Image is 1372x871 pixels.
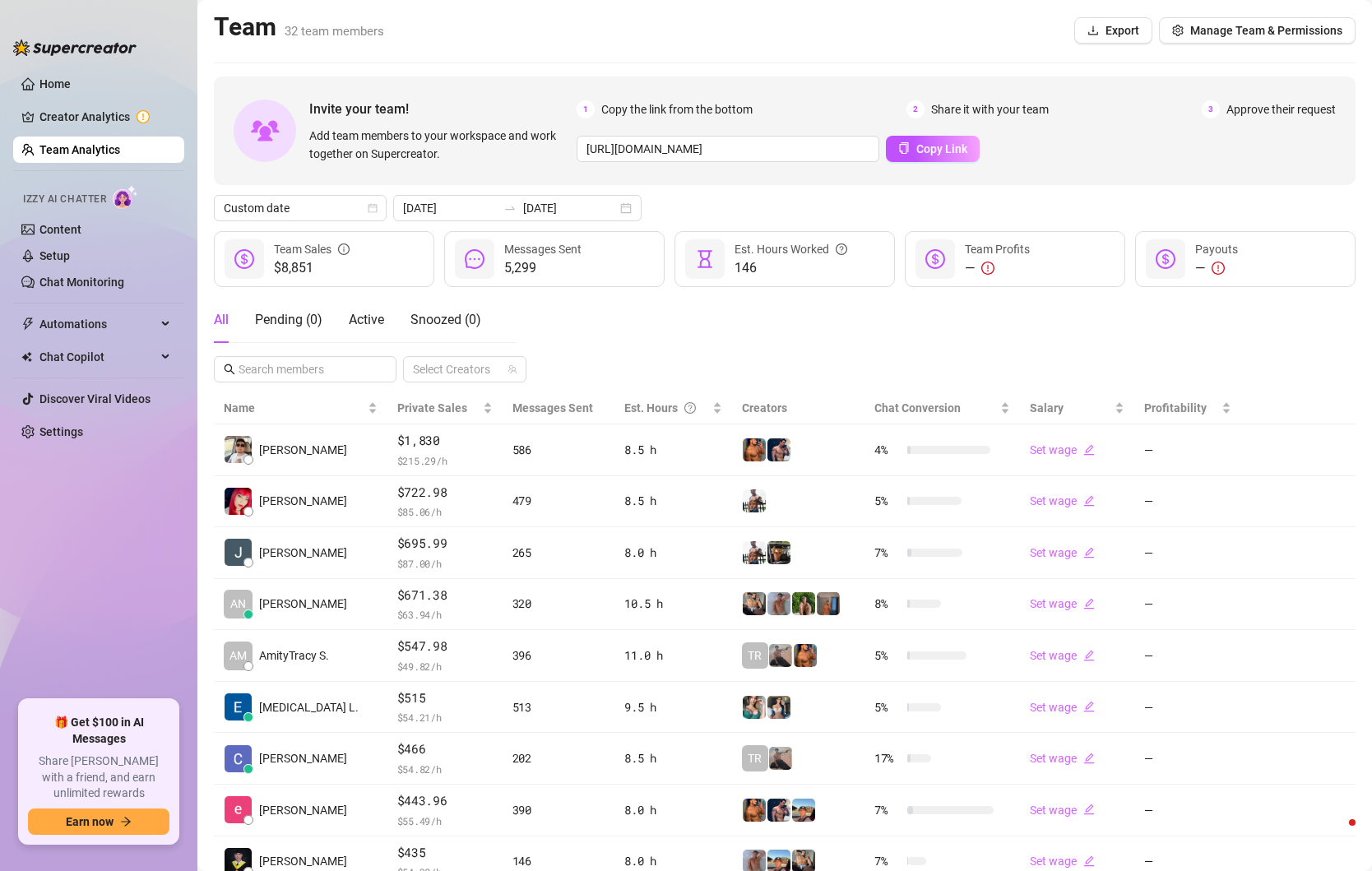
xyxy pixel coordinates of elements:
div: 202 [512,749,605,767]
span: Messages Sent [504,243,582,256]
img: Enrique S. [225,796,252,823]
div: 146 [512,852,605,870]
span: edit [1083,598,1095,609]
span: Team Profits [965,243,1030,256]
a: Set wageedit [1030,546,1095,559]
span: edit [1083,701,1095,712]
span: edit [1083,855,1095,867]
th: Creators [732,392,864,424]
img: Nathaniel [792,592,815,615]
img: Charmaine Javil… [225,745,252,772]
span: Manage Team & Permissions [1190,24,1342,37]
span: setting [1172,25,1184,36]
img: LC [769,644,792,667]
span: edit [1083,547,1095,558]
img: Katy [767,696,790,719]
span: $671.38 [397,586,493,605]
span: $ 85.06 /h [397,503,493,520]
span: 146 [735,258,847,278]
span: TR [748,749,762,767]
span: 5 % [874,492,901,510]
a: Set wageedit [1030,855,1095,868]
img: JUSTIN [743,541,766,564]
span: Name [224,399,364,417]
span: AM [229,646,247,665]
a: Set wageedit [1030,752,1095,765]
span: edit [1083,495,1095,507]
span: 7 % [874,801,901,819]
span: [PERSON_NAME] [259,441,347,459]
span: Copy Link [916,142,967,155]
input: Start date [403,199,497,217]
td: — [1134,476,1241,528]
img: logo-BBDzfeDw.svg [13,39,137,56]
a: Chat Monitoring [39,276,124,289]
span: [PERSON_NAME] [259,544,347,562]
span: $ 87.00 /h [397,555,493,572]
span: AN [230,595,246,613]
span: [PERSON_NAME] [259,595,347,613]
a: Creator Analytics exclamation-circle [39,104,171,130]
span: Izzy AI Chatter [23,192,106,207]
td: — [1134,682,1241,734]
span: edit [1083,804,1095,815]
span: 5 % [874,646,901,665]
img: JG [743,799,766,822]
span: 8 % [874,595,901,613]
img: JG [794,644,817,667]
span: hourglass [695,249,715,269]
div: — [965,258,1030,278]
span: 32 team members [285,24,384,39]
span: team [508,364,517,374]
div: 320 [512,595,605,613]
img: Mary Jane Moren… [225,488,252,515]
span: Salary [1030,401,1064,415]
a: Set wageedit [1030,597,1095,610]
td: — [1134,424,1241,476]
img: JG [743,438,766,461]
img: AI Chatter [113,185,138,209]
span: info-circle [338,240,350,258]
span: $722.98 [397,483,493,503]
div: 10.5 h [624,595,721,613]
span: TR [748,646,762,665]
span: question-circle [684,399,696,417]
span: edit [1083,753,1095,764]
span: $ 63.94 /h [397,606,493,623]
span: Automations [39,311,156,337]
span: Approve their request [1226,100,1336,118]
span: thunderbolt [21,317,35,331]
span: Chat Conversion [874,401,961,415]
img: Nathan [767,541,790,564]
span: [PERSON_NAME] [259,852,347,870]
span: $695.99 [397,534,493,554]
span: Export [1105,24,1139,37]
img: Chat Copilot [21,351,32,363]
div: All [214,310,229,330]
span: [PERSON_NAME] [259,801,347,819]
span: search [224,364,235,375]
span: $ 215.29 /h [397,452,493,469]
img: JUSTIN [743,489,766,512]
a: Discover Viral Videos [39,392,151,405]
img: Exon Locsin [225,693,252,720]
button: Export [1074,17,1152,44]
img: George [743,592,766,615]
a: Setup [39,249,70,262]
span: Private Sales [397,401,467,415]
span: message [465,249,484,269]
div: 396 [512,646,605,665]
span: Invite your team! [309,99,577,119]
div: 265 [512,544,605,562]
td: — [1134,579,1241,631]
span: $435 [397,843,493,863]
span: Add team members to your workspace and work together on Supercreator. [309,127,570,163]
span: $8,851 [274,258,350,278]
span: Chat Copilot [39,344,156,370]
img: Axel [767,799,790,822]
span: $443.96 [397,791,493,811]
span: Earn now [66,815,114,828]
span: dollar-circle [1156,249,1175,269]
a: Content [39,223,81,236]
a: Set wageedit [1030,443,1095,456]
